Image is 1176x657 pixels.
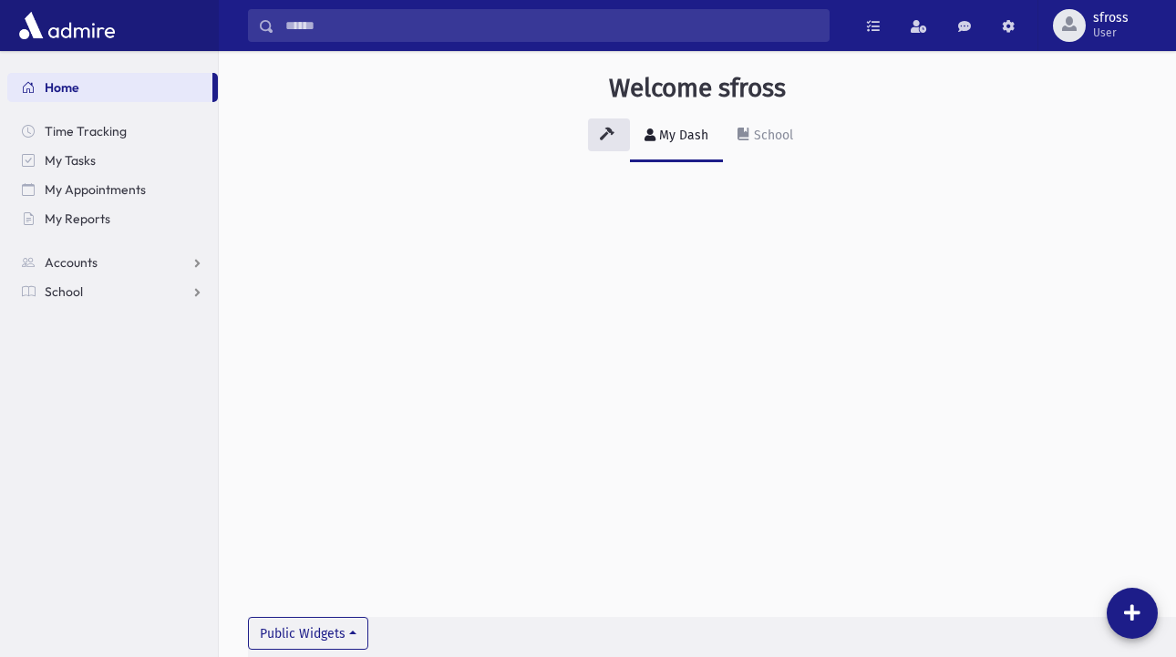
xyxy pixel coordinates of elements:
span: sfross [1093,11,1129,26]
input: Search [274,9,829,42]
img: AdmirePro [15,7,119,44]
div: School [750,128,793,143]
a: My Tasks [7,146,218,175]
span: School [45,283,83,300]
span: My Appointments [45,181,146,198]
span: Home [45,79,79,96]
span: Time Tracking [45,123,127,139]
a: Accounts [7,248,218,277]
span: My Tasks [45,152,96,169]
button: Public Widgets [248,617,368,650]
div: My Dash [655,128,708,143]
a: My Appointments [7,175,218,204]
span: Accounts [45,254,98,271]
a: My Reports [7,204,218,233]
a: Home [7,73,212,102]
h3: Welcome sfross [609,73,786,104]
span: User [1093,26,1129,40]
a: School [723,111,808,162]
a: School [7,277,218,306]
span: My Reports [45,210,110,227]
a: Time Tracking [7,117,218,146]
a: My Dash [630,111,723,162]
